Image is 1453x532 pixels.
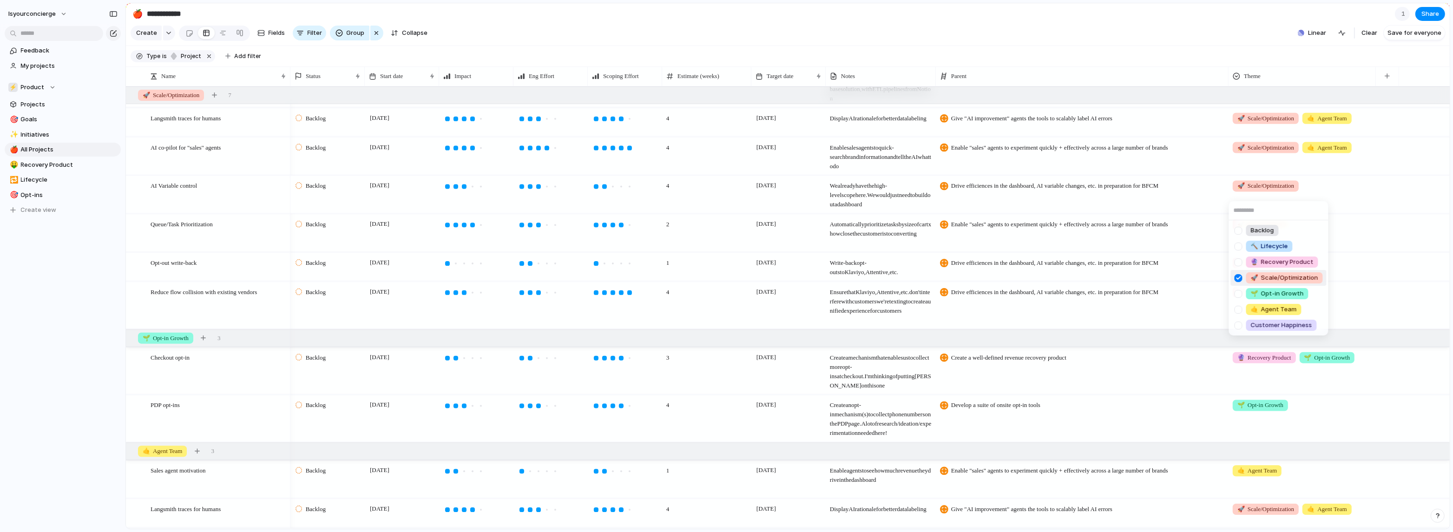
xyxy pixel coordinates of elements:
span: Scale/Optimization [1251,273,1318,282]
span: Recovery Product [1251,257,1314,267]
span: 🔨 [1251,242,1258,250]
span: Lifecycle [1251,242,1288,251]
span: Agent Team [1251,305,1297,314]
span: Opt-in Growth [1251,289,1304,298]
span: Customer Happiness [1251,321,1312,330]
span: 🌱 [1251,289,1258,297]
span: 🚀 [1251,274,1258,281]
span: 🤙 [1251,305,1258,313]
span: Backlog [1251,226,1274,235]
span: 🔮 [1251,258,1258,265]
